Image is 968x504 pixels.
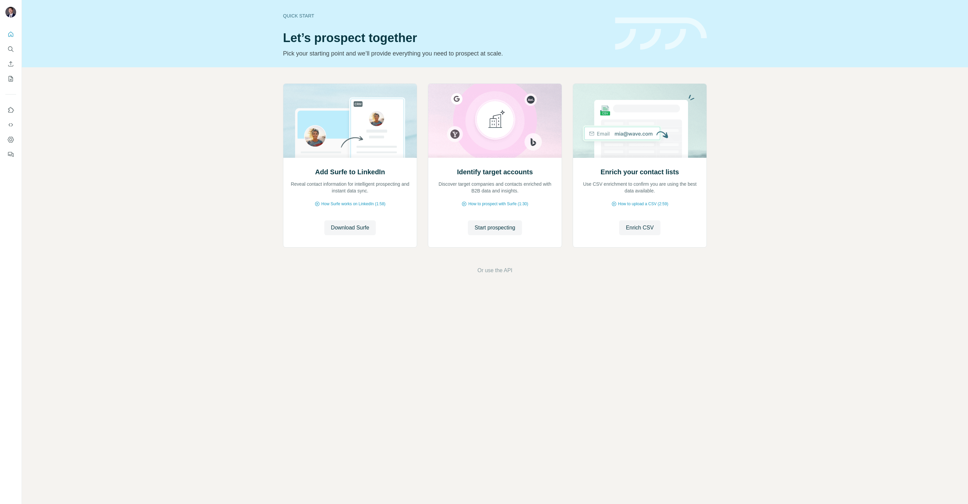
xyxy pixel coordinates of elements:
[5,28,16,40] button: Quick start
[619,220,660,235] button: Enrich CSV
[626,224,654,232] span: Enrich CSV
[5,58,16,70] button: Enrich CSV
[428,84,562,158] img: Identify target accounts
[5,134,16,146] button: Dashboard
[5,7,16,17] img: Avatar
[315,167,385,177] h2: Add Surfe to LinkedIn
[5,119,16,131] button: Use Surfe API
[290,181,410,194] p: Reveal contact information for intelligent prospecting and instant data sync.
[5,43,16,55] button: Search
[5,148,16,160] button: Feedback
[468,220,522,235] button: Start prospecting
[477,266,512,275] button: Or use the API
[475,224,515,232] span: Start prospecting
[283,12,607,19] div: Quick start
[435,181,555,194] p: Discover target companies and contacts enriched with B2B data and insights.
[5,104,16,116] button: Use Surfe on LinkedIn
[573,84,707,158] img: Enrich your contact lists
[283,84,417,158] img: Add Surfe to LinkedIn
[468,201,528,207] span: How to prospect with Surfe (1:30)
[324,220,376,235] button: Download Surfe
[457,167,533,177] h2: Identify target accounts
[615,17,707,50] img: banner
[601,167,679,177] h2: Enrich your contact lists
[283,49,607,58] p: Pick your starting point and we’ll provide everything you need to prospect at scale.
[580,181,700,194] p: Use CSV enrichment to confirm you are using the best data available.
[5,73,16,85] button: My lists
[321,201,386,207] span: How Surfe works on LinkedIn (1:58)
[618,201,668,207] span: How to upload a CSV (2:59)
[283,31,607,45] h1: Let’s prospect together
[331,224,369,232] span: Download Surfe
